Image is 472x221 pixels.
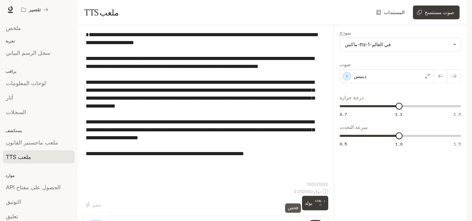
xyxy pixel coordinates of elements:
[395,111,403,117] font: 1.1
[340,124,368,130] font: سرعة التحدث
[425,9,454,15] font: صوت مستنسخ
[454,141,461,147] font: 1.5
[92,202,101,208] font: يخفي
[302,196,328,210] button: يولدCTRL +⏎
[340,111,347,117] font: 0.7
[375,6,407,19] a: المستندات
[395,141,403,147] font: 1.0
[84,7,119,18] font: ملعب TTS
[345,41,391,47] font: في العالم-tts-1-ماكس
[18,3,51,17] button: جميع مساحات العمل
[340,94,364,100] font: درجة حرارة
[29,7,41,12] font: تقصير
[83,199,105,210] button: يخفي
[317,182,318,187] font: /
[384,9,405,15] font: المستندات
[313,189,321,194] font: دولار
[318,182,328,187] font: 1000
[340,141,347,147] font: 0.5
[340,61,351,67] font: صوت
[340,38,461,51] div: في العالم-tts-1-ماكس
[454,111,461,117] font: 1.5
[307,182,317,187] font: 1000
[305,200,312,206] font: يولد
[294,189,313,194] font: 0.010000
[354,73,366,79] font: دينيس
[413,6,460,19] button: صوت مستنسخ
[340,30,351,36] font: نموذج
[319,203,322,207] font: ⏎
[315,199,325,203] font: CTRL +
[288,205,298,210] font: فحص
